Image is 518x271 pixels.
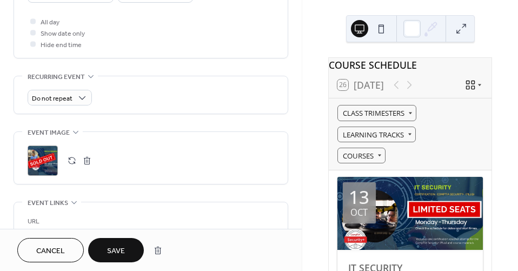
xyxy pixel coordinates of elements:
span: Hide end time [41,39,82,51]
span: Show date only [41,28,85,39]
div: COURSE SCHEDULE [329,58,492,72]
span: Save [107,246,125,257]
span: Cancel [36,246,65,257]
div: ; [28,146,58,176]
span: All day [41,17,59,28]
button: Cancel [17,238,84,262]
button: Save [88,238,144,262]
span: Event links [28,197,68,209]
div: 13 [349,188,369,206]
div: Oct [350,208,368,217]
span: Do not repeat [32,92,72,105]
span: Recurring event [28,71,85,83]
span: Event image [28,127,70,138]
div: URL [28,216,272,227]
